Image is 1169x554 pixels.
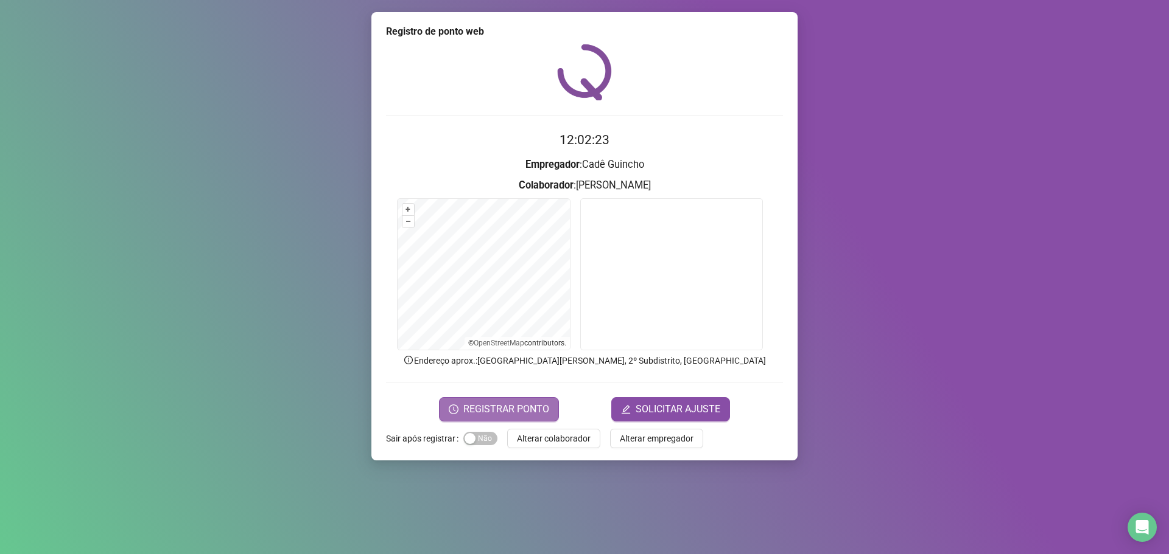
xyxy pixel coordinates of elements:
[439,397,559,421] button: REGISTRAR PONTO
[468,339,566,347] li: © contributors.
[386,178,783,193] h3: : [PERSON_NAME]
[621,404,631,414] span: edit
[517,432,591,445] span: Alterar colaborador
[525,159,580,170] strong: Empregador
[611,397,730,421] button: editSOLICITAR AJUSTE
[402,204,414,215] button: +
[519,179,574,191] strong: Colaborador
[507,429,600,448] button: Alterar colaborador
[386,429,463,448] label: Sair após registrar
[449,404,458,414] span: clock-circle
[403,355,414,365] span: info-circle
[1128,513,1157,542] div: Open Intercom Messenger
[560,133,609,147] time: 12:02:23
[557,44,612,100] img: QRPoint
[386,157,783,173] h3: : Cadê Guincho
[463,402,549,417] span: REGISTRAR PONTO
[620,432,693,445] span: Alterar empregador
[402,216,414,227] button: –
[474,339,524,347] a: OpenStreetMap
[636,402,720,417] span: SOLICITAR AJUSTE
[386,24,783,39] div: Registro de ponto web
[610,429,703,448] button: Alterar empregador
[386,354,783,367] p: Endereço aprox. : [GEOGRAPHIC_DATA][PERSON_NAME], 2º Subdistrito, [GEOGRAPHIC_DATA]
